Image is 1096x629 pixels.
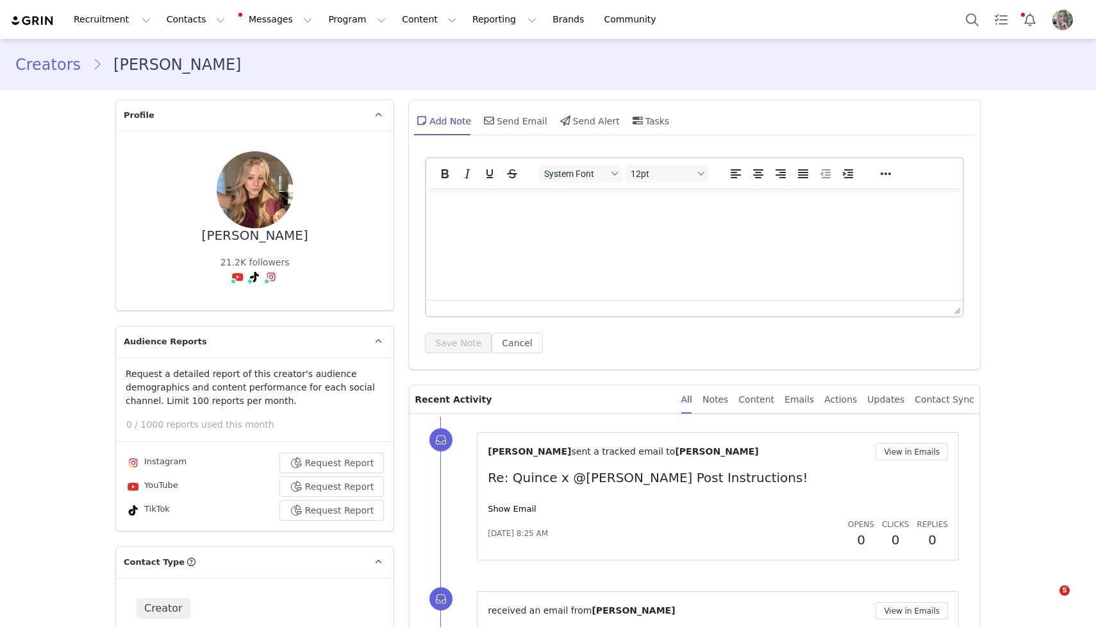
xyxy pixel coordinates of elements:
[867,385,904,414] div: Updates
[488,528,548,539] span: [DATE] 8:25 AM
[1033,585,1064,616] iframe: Intercom live chat
[1052,10,1073,30] img: 4c4d8390-f692-4448-aacb-a4bdb8ccc65e.jpg
[785,385,814,414] div: Emails
[66,5,158,34] button: Recruitment
[592,605,675,616] span: [PERSON_NAME]
[1059,585,1070,596] span: 5
[848,530,874,549] h2: 0
[137,598,190,619] span: Creator
[233,5,320,34] button: Messages
[545,5,595,34] a: Brands
[434,165,456,183] button: Bold
[320,5,394,34] button: Program
[882,520,909,529] span: Clicks
[481,105,547,136] div: Send Email
[848,520,874,529] span: Opens
[488,446,571,457] span: [PERSON_NAME]
[875,165,897,183] button: Reveal or hide additional toolbar items
[456,165,478,183] button: Italic
[425,333,492,353] button: Save Note
[15,53,92,76] a: Creators
[747,165,769,183] button: Align center
[126,479,178,494] div: YouTube
[465,5,544,34] button: Reporting
[279,476,385,497] button: Request Report
[479,165,501,183] button: Underline
[630,105,670,136] div: Tasks
[876,602,948,619] button: View in Emails
[792,165,814,183] button: Justify
[1045,10,1086,30] button: Profile
[681,385,692,414] div: All
[1016,5,1044,34] button: Notifications
[915,385,974,414] div: Contact Sync
[539,165,622,183] button: Fonts
[738,385,774,414] div: Content
[124,109,154,122] span: Profile
[426,189,963,300] iframe: Rich Text Area
[126,503,170,518] div: TikTok
[492,333,542,353] button: Cancel
[675,446,758,457] span: [PERSON_NAME]
[815,165,836,183] button: Decrease indent
[10,15,55,27] img: grin logo
[917,520,948,529] span: Replies
[124,556,185,569] span: Contact Type
[597,5,670,34] a: Community
[571,446,675,457] span: sent a tracked email to
[702,385,728,414] div: Notes
[279,453,385,473] button: Request Report
[124,335,207,348] span: Audience Reports
[220,256,290,269] div: 21.2K followers
[394,5,464,34] button: Content
[266,272,276,282] img: instagram.svg
[725,165,747,183] button: Align left
[626,165,709,183] button: Font sizes
[917,530,948,549] h2: 0
[824,385,857,414] div: Actions
[558,105,620,136] div: Send Alert
[415,385,670,414] p: Recent Activity
[128,458,138,468] img: instagram.svg
[126,367,384,408] p: Request a detailed report of this creator's audience demographics and content performance for eac...
[882,530,909,549] h2: 0
[126,418,394,432] p: 0 / 1000 reports used this month
[631,169,693,179] span: 12pt
[958,5,986,34] button: Search
[414,105,471,136] div: Add Note
[488,468,948,487] p: Re: Quince x @[PERSON_NAME] Post Instructions!
[876,443,948,460] button: View in Emails
[544,169,607,179] span: System Font
[837,165,859,183] button: Increase indent
[279,500,385,521] button: Request Report
[488,504,536,514] a: Show Email
[770,165,792,183] button: Align right
[949,301,963,316] div: Press the Up and Down arrow keys to resize the editor.
[987,5,1015,34] a: Tasks
[202,228,308,243] div: [PERSON_NAME]
[501,165,523,183] button: Strikethrough
[488,605,592,616] span: received an email from
[217,151,294,228] img: a716025c-8f35-41ed-9035-d0a4464ea9bd.jpg
[126,455,187,471] div: Instagram
[159,5,233,34] button: Contacts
